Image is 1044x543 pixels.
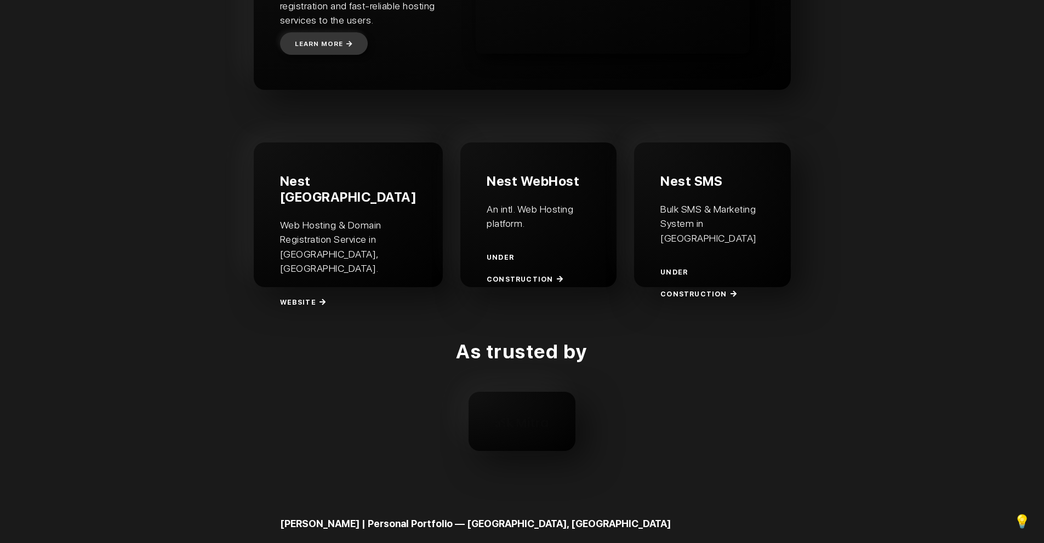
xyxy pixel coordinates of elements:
span: Website [280,298,316,306]
p: Bulk SMS & Marketing System in [GEOGRAPHIC_DATA] [660,202,764,245]
p: [PERSON_NAME] | Personal Portfolio — [GEOGRAPHIC_DATA], [GEOGRAPHIC_DATA] [280,518,745,529]
span: 💡 [1014,514,1030,529]
p: Web Hosting & Domain Registration Service in [GEOGRAPHIC_DATA], [GEOGRAPHIC_DATA]. [280,218,417,276]
img: askmitra [495,411,550,431]
span: Under Construction [660,268,727,298]
a: askmitra [469,394,575,453]
span: Under Construction [487,253,553,283]
button: 💡 [1011,511,1033,532]
h1: Nest WebHost [487,173,590,189]
p: An intl. Web Hosting platform. [487,202,590,231]
a: Under Construction [487,244,579,293]
a: Under Construction [660,259,753,307]
h1: Nest SMS [660,173,764,189]
a: Learn more [280,32,368,55]
h1: Nest [GEOGRAPHIC_DATA] [280,173,417,205]
h1: As trusted by [254,340,791,363]
a: Website [280,289,329,316]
